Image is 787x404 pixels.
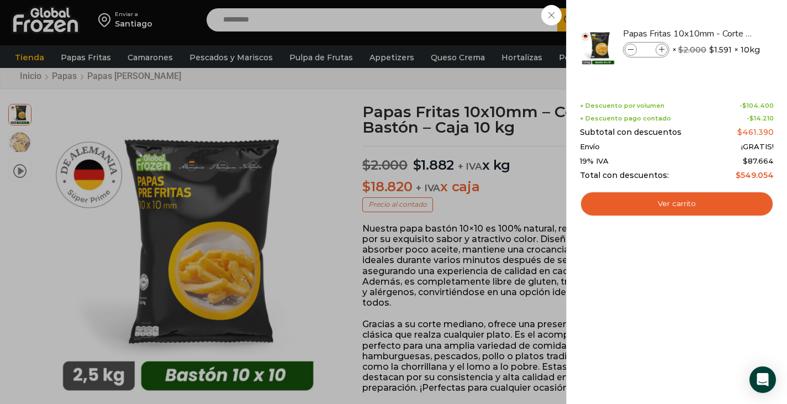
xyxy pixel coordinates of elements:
[740,102,774,109] span: -
[672,42,760,57] span: × × 10kg
[638,44,654,56] input: Product quantity
[737,127,742,137] span: $
[580,191,774,217] a: Ver carrito
[623,28,754,40] a: Papas Fritas 10x10mm - Corte Bastón - Caja 10 kg
[742,102,747,109] span: $
[580,143,600,151] span: Envío
[580,171,669,180] span: Total con descuentos:
[678,45,683,55] span: $
[736,170,741,180] span: $
[678,45,706,55] bdi: 2.000
[743,156,774,165] span: 87.664
[709,44,732,55] bdi: 1.591
[741,143,774,151] span: ¡GRATIS!
[743,156,748,165] span: $
[580,157,609,166] span: 19% IVA
[749,114,774,122] bdi: 14.210
[580,102,664,109] span: + Descuento por volumen
[747,115,774,122] span: -
[737,127,774,137] bdi: 461.390
[580,128,682,137] span: Subtotal con descuentos
[709,44,714,55] span: $
[749,366,776,393] div: Open Intercom Messenger
[742,102,774,109] bdi: 104.400
[749,114,754,122] span: $
[580,115,671,122] span: + Descuento pago contado
[736,170,774,180] bdi: 549.054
